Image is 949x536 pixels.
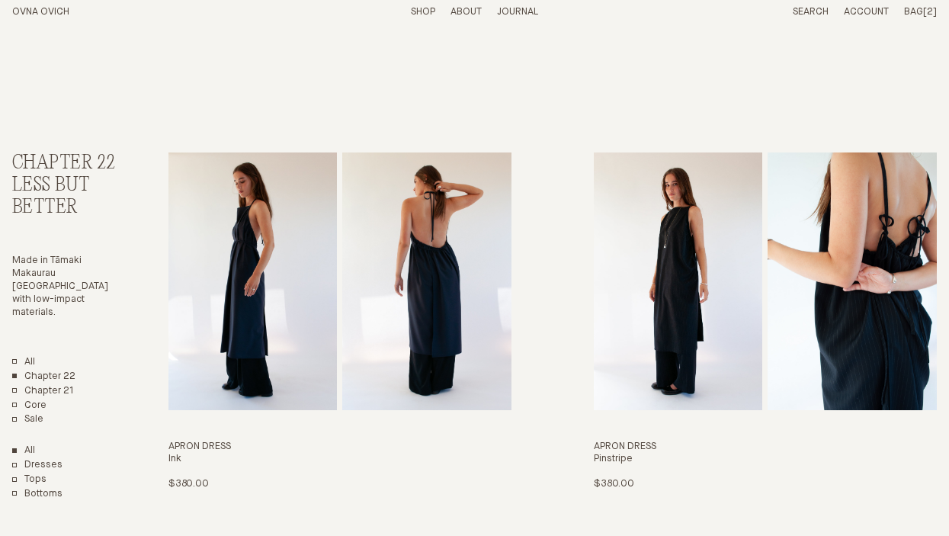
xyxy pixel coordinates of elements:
[168,152,511,491] a: Apron Dress
[12,175,117,219] h3: Less But Better
[923,7,937,17] span: [2]
[168,441,511,454] h3: Apron Dress
[904,7,923,17] span: Bag
[168,479,209,489] span: $380.00
[12,459,63,472] a: Dresses
[411,7,435,17] a: Shop
[594,453,937,466] h4: Pinstripe
[12,473,46,486] a: Tops
[594,152,937,491] a: Apron Dress
[844,7,889,17] a: Account
[12,488,63,501] a: Bottoms
[12,400,46,412] a: Core
[168,453,511,466] h4: Ink
[12,255,117,319] p: Made in Tāmaki Makaurau [GEOGRAPHIC_DATA] with low-impact materials.
[450,6,482,19] summary: About
[12,385,74,398] a: Chapter 21
[12,356,35,369] a: All
[12,7,69,17] a: Home
[594,441,937,454] h3: Apron Dress
[12,152,117,175] h2: Chapter 22
[594,152,763,410] img: Apron Dress
[168,152,338,410] img: Apron Dress
[594,479,634,489] span: $380.00
[793,7,829,17] a: Search
[497,7,538,17] a: Journal
[12,445,35,457] a: Show All
[12,371,75,384] a: Chapter 22
[12,413,43,426] a: Sale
